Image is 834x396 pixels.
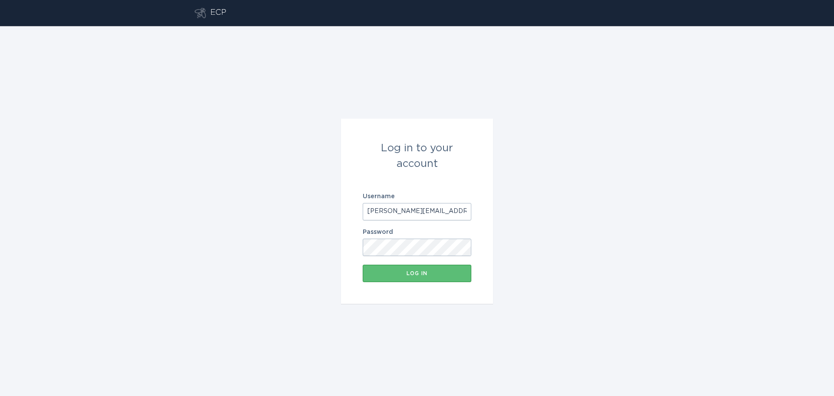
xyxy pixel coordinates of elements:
button: Log in [363,265,471,282]
label: Password [363,229,471,235]
label: Username [363,193,471,200]
button: Go to dashboard [195,8,206,18]
div: ECP [210,8,226,18]
div: Log in [367,271,467,276]
div: Log in to your account [363,140,471,172]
